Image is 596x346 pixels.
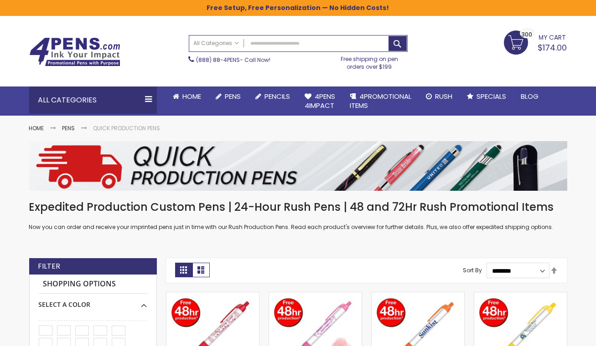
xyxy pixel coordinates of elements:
span: Specials [477,92,507,101]
div: Free shipping on pen orders over $199 [331,52,408,70]
strong: Grid [175,263,192,277]
strong: Filter [38,261,61,271]
a: Rush [419,86,460,107]
span: Blog [521,92,539,101]
span: Rush [435,92,453,101]
a: All Categories [189,36,244,51]
div: All Categories [29,86,157,114]
span: 300 [522,30,533,39]
span: 4PROMOTIONAL ITEMS [350,92,412,110]
span: $174.00 [538,42,567,53]
a: Specials [460,86,514,107]
a: PenScents™ Scented Pens - Orange Scent, 48 Hr Production [372,292,464,300]
a: PenScents™ Scented Pens - Lemon Scent, 48 HR Production [474,292,567,300]
span: Pencils [265,92,290,101]
label: Sort By [463,267,482,275]
a: PenScents™ Scented Pens - Strawberry Scent, 48-Hr Production [166,292,259,300]
img: Quick Production Pens [29,141,567,190]
img: 4Pens Custom Pens and Promotional Products [29,37,120,66]
a: Pencils [249,86,298,107]
a: Home [29,124,44,132]
p: Now you can order and receive your imprinted pens just in time with our Rush Production Pens. Rea... [29,224,567,231]
span: - Call Now! [197,56,271,64]
span: Home [183,92,202,101]
h1: Expedited Production Custom Pens | 24-Hour Rush Pens | 48 and 72Hr Rush Promotional Items [29,200,567,214]
strong: Shopping Options [39,275,147,294]
span: Pens [225,92,241,101]
span: 4Pens 4impact [305,92,336,110]
a: PenScents™ Scented Pens - Cotton Candy Scent, 48 Hour Production [269,292,362,300]
a: (888) 88-4PENS [197,56,240,64]
a: Pens [62,124,75,132]
strong: Quick Production Pens [93,124,161,132]
a: Home [166,86,209,107]
a: Pens [209,86,249,107]
span: All Categories [194,40,239,47]
a: 4PROMOTIONALITEMS [343,86,419,116]
a: 4Pens4impact [298,86,343,116]
a: Blog [514,86,546,107]
a: $174.00 300 [504,31,567,53]
div: Select A Color [39,294,147,309]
